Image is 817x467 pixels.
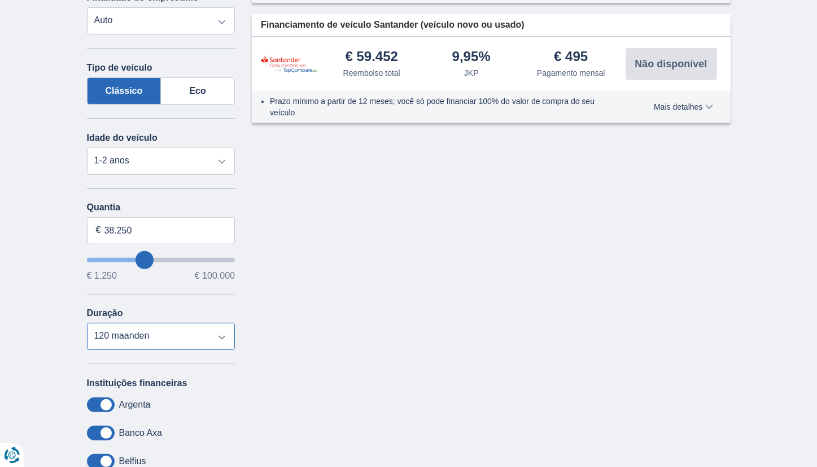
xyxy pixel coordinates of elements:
font: Pagamento mensal [537,68,605,77]
font: Financiamento de veículo Santander (veículo novo ou usado) [261,20,525,29]
font: JKP [464,68,479,77]
font: € 100.000 [195,271,235,280]
font: Banco Axa [119,428,163,438]
font: Tipo de veículo [87,63,152,72]
font: Idade do veículo [87,133,158,142]
font: Duração [87,308,123,318]
font: € 1.250 [87,271,117,280]
font: Quantia [87,202,121,212]
font: € [96,225,101,235]
font: Reembolso total [343,68,400,77]
font: Mais detalhes [654,102,702,111]
font: Instituições financeiras [87,378,187,388]
font: Argenta [119,400,151,409]
font: Não disponível [635,58,707,70]
font: € 495 [554,49,588,64]
button: Não disponível [626,48,717,80]
font: Eco [189,86,206,96]
font: Belfius [119,456,146,466]
font: Prazo mínimo a partir de 12 meses; você só pode financiar 100% do valor de compra do seu veículo [270,97,595,117]
font: 9,95% [452,49,491,64]
img: produto.pl.alt Santander [261,55,317,73]
font: € 59.452 [346,49,398,64]
input: queroPedirEmprestado [87,258,235,262]
font: Clássico [105,86,142,96]
button: Mais detalhes [645,102,721,111]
